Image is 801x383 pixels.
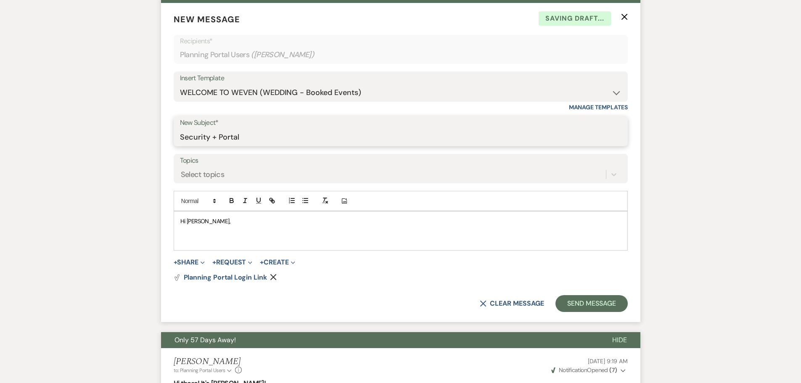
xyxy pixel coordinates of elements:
[260,259,264,266] span: +
[612,335,627,344] span: Hide
[555,295,627,312] button: Send Message
[174,357,242,367] h5: [PERSON_NAME]
[569,103,628,111] a: Manage Templates
[174,335,236,344] span: Only 57 Days Away!
[480,300,544,307] button: Clear message
[184,273,267,282] span: Planning Portal Login Link
[181,169,225,180] div: Select topics
[180,117,621,129] label: New Subject*
[251,49,314,61] span: ( [PERSON_NAME] )
[180,72,621,85] div: Insert Template
[180,47,621,63] div: Planning Portal Users
[212,259,252,266] button: Request
[260,259,295,266] button: Create
[161,332,599,348] button: Only 57 Days Away!
[212,259,216,266] span: +
[174,259,205,266] button: Share
[180,217,230,225] span: Hi [PERSON_NAME],
[539,11,611,26] span: Saving draft...
[174,259,177,266] span: +
[174,274,267,281] button: Planning Portal Login Link
[174,14,240,25] span: New Message
[599,332,640,348] button: Hide
[550,366,628,375] button: NotificationOpened (7)
[559,366,587,374] span: Notification
[174,367,225,374] span: to: Planning Portal Users
[609,366,617,374] strong: ( 7 )
[588,357,627,365] span: [DATE] 9:19 AM
[551,366,617,374] span: Opened
[174,367,233,374] button: to: Planning Portal Users
[180,155,621,167] label: Topics
[180,36,621,47] p: Recipients*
